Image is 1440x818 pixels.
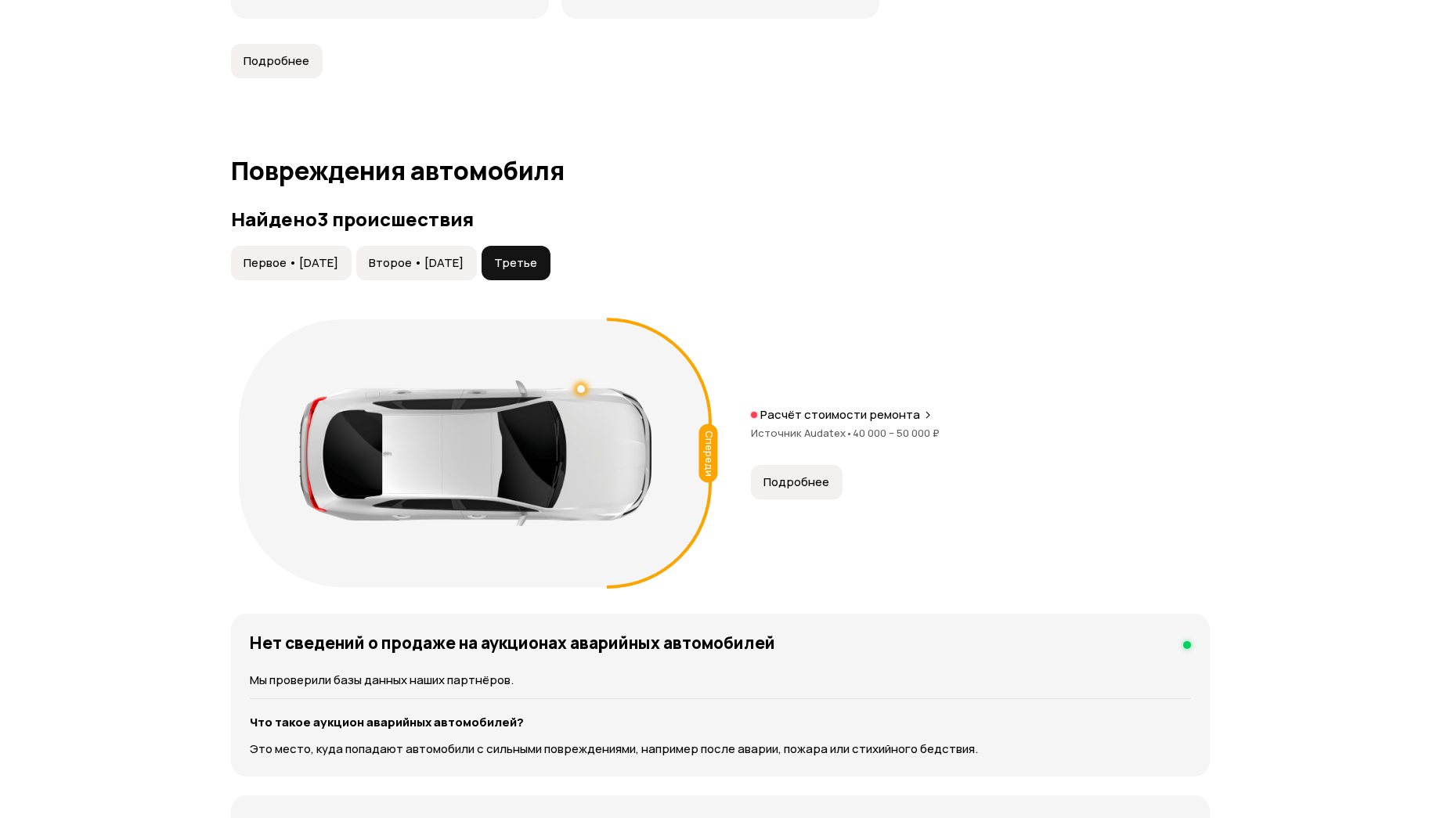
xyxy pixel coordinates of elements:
span: Второе • [DATE] [369,255,464,271]
span: Подробнее [763,474,829,490]
button: Второе • [DATE] [356,246,477,280]
span: • [846,426,853,440]
button: Подробнее [231,44,323,78]
p: Это место, куда попадают автомобили с сильными повреждениями, например после аварии, пожара или с... [250,741,1191,758]
span: Третье [494,255,537,271]
div: Спереди [698,424,717,483]
p: Расчёт стоимости ремонта [760,407,920,423]
span: Первое • [DATE] [244,255,338,271]
button: Первое • [DATE] [231,246,352,280]
h3: Найдено 3 происшествия [231,208,1210,230]
strong: Что такое аукцион аварийных автомобилей? [250,714,524,730]
button: Подробнее [751,465,843,499]
p: Мы проверили базы данных наших партнёров. [250,672,1191,689]
h4: Нет сведений о продаже на аукционах аварийных автомобилей [250,632,775,653]
span: 40 000 – 50 000 ₽ [853,426,940,440]
button: Третье [482,246,550,280]
span: Подробнее [244,53,309,69]
h1: Повреждения автомобиля [231,157,1210,185]
span: Источник Audatex [751,426,853,440]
